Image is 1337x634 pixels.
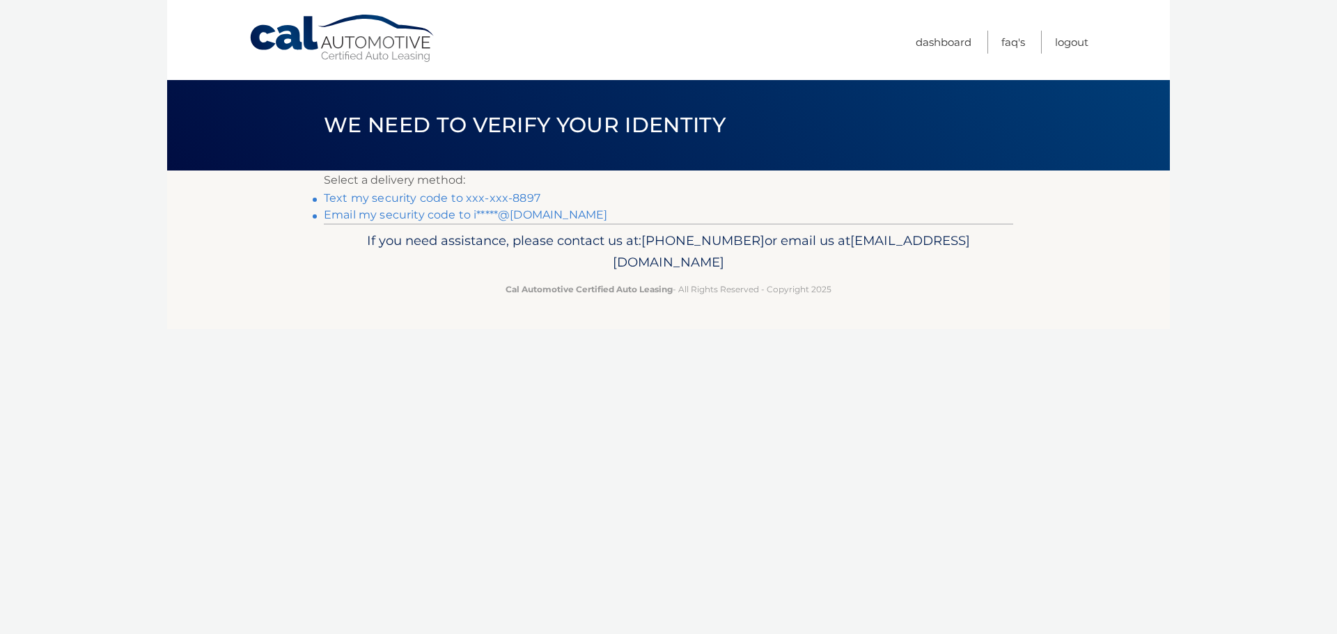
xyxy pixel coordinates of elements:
a: Cal Automotive [249,14,437,63]
p: - All Rights Reserved - Copyright 2025 [333,282,1004,296]
p: If you need assistance, please contact us at: or email us at [333,230,1004,274]
span: We need to verify your identity [324,112,726,138]
a: Logout [1055,31,1088,54]
a: FAQ's [1001,31,1025,54]
p: Select a delivery method: [324,171,1013,190]
span: [PHONE_NUMBER] [641,232,765,248]
a: Dashboard [916,31,971,54]
strong: Cal Automotive Certified Auto Leasing [506,284,673,294]
a: Email my security code to i*****@[DOMAIN_NAME] [324,208,607,221]
a: Text my security code to xxx-xxx-8897 [324,191,540,205]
